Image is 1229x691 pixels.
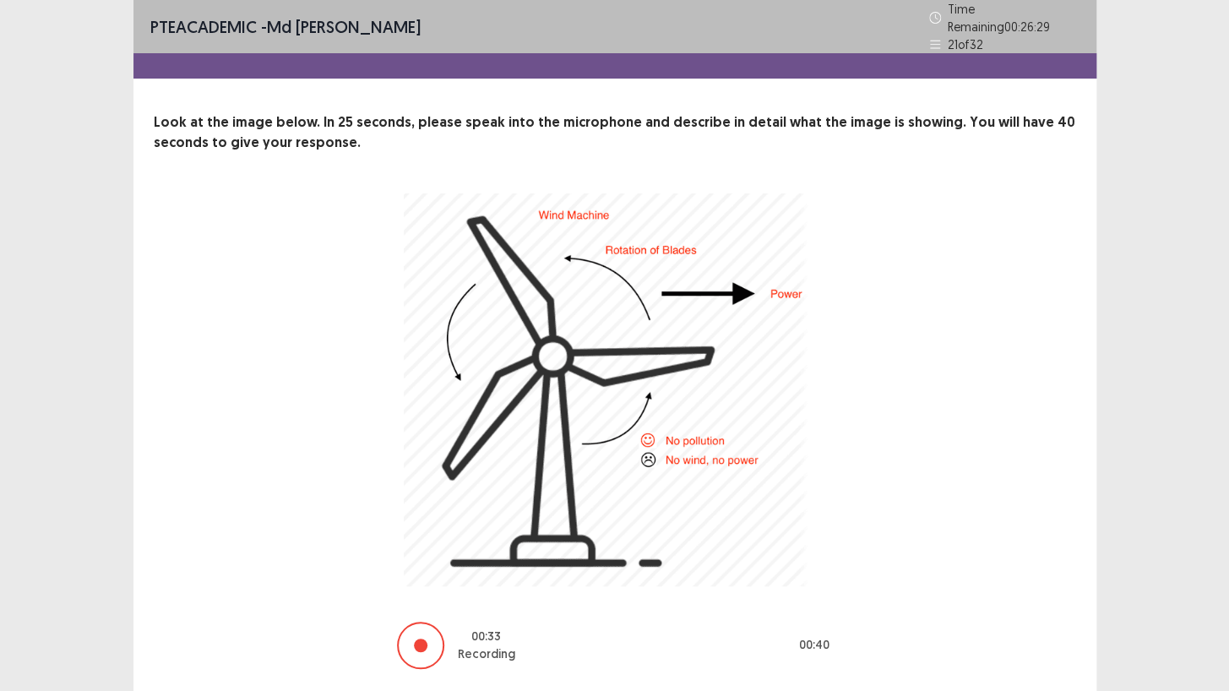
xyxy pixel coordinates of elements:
p: 00 : 40 [799,636,829,654]
p: Look at the image below. In 25 seconds, please speak into the microphone and describe in detail w... [154,112,1076,153]
img: image-description [404,193,826,586]
p: 00 : 33 [471,628,501,645]
p: 21 of 32 [948,35,983,53]
p: Recording [458,645,515,663]
span: PTE academic [150,16,257,37]
p: - Md [PERSON_NAME] [150,14,421,40]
